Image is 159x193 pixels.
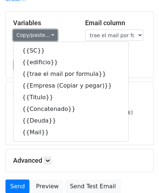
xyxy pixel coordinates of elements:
[13,115,128,127] a: {{Deuda}}
[13,80,128,92] a: {{Empresa (Copiar y pegar)}}
[13,127,128,138] a: {{Mail}}
[13,30,57,41] a: Copy/paste...
[13,57,128,68] a: {{edificio}}
[13,157,146,165] h5: Advanced
[13,45,128,57] a: {{SC}}
[13,110,133,115] small: [PERSON_NAME][EMAIL_ADDRESS][DOMAIN_NAME]
[13,68,128,80] a: {{trae el mail por formula}}
[123,158,159,193] iframe: Chat Widget
[13,92,128,103] a: {{Titulo}}
[13,103,128,115] a: {{Concatenado}}
[85,19,146,27] h5: Email column
[13,19,74,27] h5: Variables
